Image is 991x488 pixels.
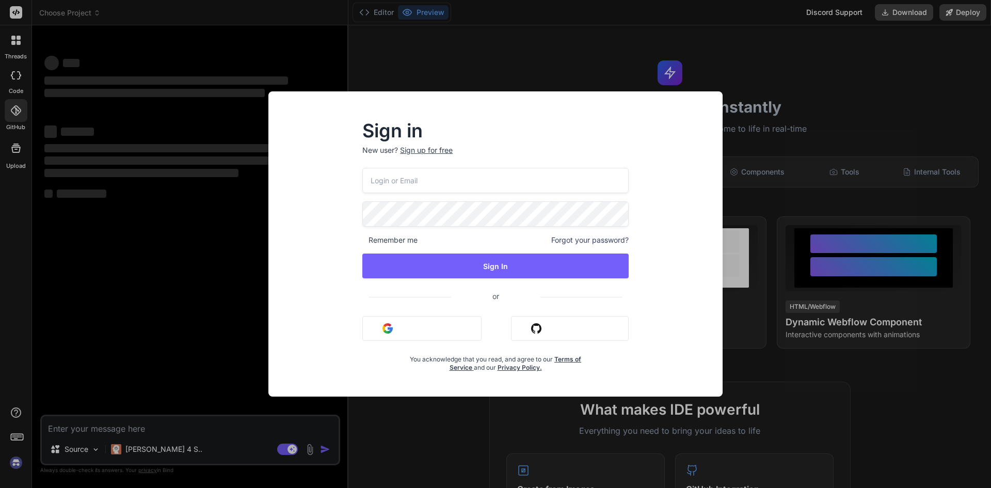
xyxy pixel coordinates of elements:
input: Login or Email [362,168,629,193]
a: Privacy Policy. [498,364,542,371]
button: Sign in with Github [511,316,629,341]
h2: Sign in [362,122,629,139]
button: Sign in with Google [362,316,482,341]
img: github [531,323,541,334]
div: You acknowledge that you read, and agree to our and our [407,349,584,372]
img: google [382,323,393,334]
p: New user? [362,145,629,168]
span: or [451,284,540,309]
span: Remember me [362,235,418,245]
a: Terms of Service [450,355,582,371]
span: Forgot your password? [551,235,629,245]
div: Sign up for free [400,145,453,155]
button: Sign In [362,254,629,278]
